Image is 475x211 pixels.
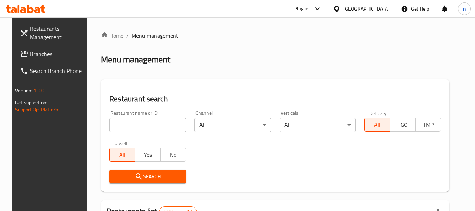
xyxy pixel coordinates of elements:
[163,150,183,160] span: No
[364,118,390,132] button: All
[131,31,178,40] span: Menu management
[30,50,85,58] span: Branches
[369,111,387,116] label: Delivery
[101,31,123,40] a: Home
[15,98,47,107] span: Get support on:
[194,118,271,132] div: All
[393,120,413,130] span: TGO
[109,170,186,183] button: Search
[101,54,170,65] h2: Menu management
[14,20,91,45] a: Restaurants Management
[280,118,356,132] div: All
[418,120,438,130] span: TMP
[126,31,129,40] li: /
[109,118,186,132] input: Search for restaurant name or ID..
[113,150,132,160] span: All
[415,118,441,132] button: TMP
[15,105,60,114] a: Support.OpsPlatform
[109,148,135,162] button: All
[390,118,416,132] button: TGO
[367,120,387,130] span: All
[33,86,44,95] span: 1.0.0
[114,141,127,145] label: Upsell
[160,148,186,162] button: No
[115,172,180,181] span: Search
[138,150,158,160] span: Yes
[14,62,91,79] a: Search Branch Phone
[30,24,85,41] span: Restaurants Management
[294,5,310,13] div: Plugins
[135,148,160,162] button: Yes
[15,86,32,95] span: Version:
[14,45,91,62] a: Branches
[109,94,441,104] h2: Restaurant search
[30,67,85,75] span: Search Branch Phone
[463,5,466,13] span: n
[343,5,390,13] div: [GEOGRAPHIC_DATA]
[101,31,449,40] nav: breadcrumb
